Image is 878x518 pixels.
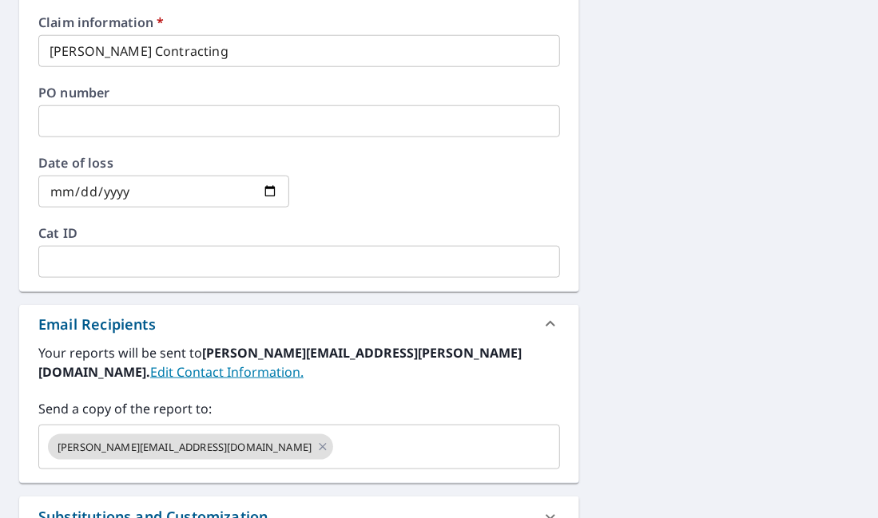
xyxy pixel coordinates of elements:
div: Email Recipients [19,305,579,343]
div: [PERSON_NAME][EMAIL_ADDRESS][DOMAIN_NAME] [48,434,333,460]
span: [PERSON_NAME][EMAIL_ADDRESS][DOMAIN_NAME] [48,440,321,455]
label: PO number [38,86,560,99]
div: Email Recipients [38,314,156,335]
a: EditContactInfo [150,363,304,381]
label: Send a copy of the report to: [38,399,560,418]
b: [PERSON_NAME][EMAIL_ADDRESS][PERSON_NAME][DOMAIN_NAME]. [38,344,522,381]
label: Your reports will be sent to [38,343,560,382]
label: Cat ID [38,227,560,239]
label: Date of loss [38,156,289,169]
label: Claim information [38,16,560,29]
